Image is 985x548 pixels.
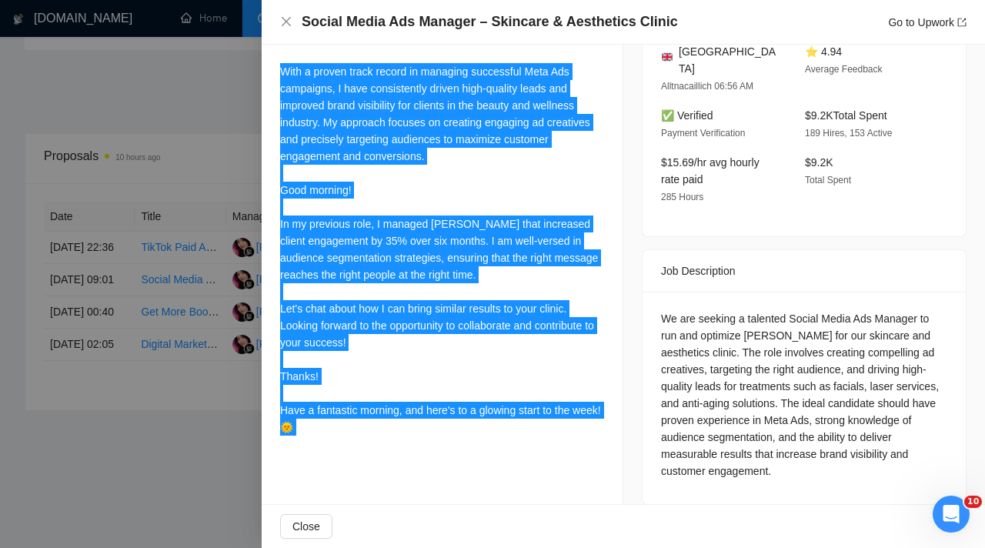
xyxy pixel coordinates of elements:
span: Close [292,518,320,535]
span: 189 Hires, 153 Active [805,128,892,139]
span: 285 Hours [661,192,703,202]
button: Close [280,15,292,28]
img: 🇬🇧 [662,52,673,62]
span: Payment Verification [661,128,745,139]
span: ✅ Verified [661,109,713,122]
div: With a proven track record in managing successful Meta Ads campaigns, I have consistently driven ... [280,63,604,436]
span: [GEOGRAPHIC_DATA] [679,43,780,77]
div: We are seeking a talented Social Media Ads Manager to run and optimize [PERSON_NAME] for our skin... [661,310,947,479]
span: 10 [964,496,982,508]
iframe: Intercom live chat [933,496,970,533]
span: $9.2K [805,156,833,169]
span: $15.69/hr avg hourly rate paid [661,156,760,185]
span: ⭐ 4.94 [805,45,842,58]
span: Total Spent [805,175,851,185]
span: Alltnacaillich 06:56 AM [661,81,753,92]
h4: Social Media Ads Manager – Skincare & Aesthetics Clinic [302,12,678,32]
span: close [280,15,292,28]
div: Job Description [661,250,947,292]
span: export [957,18,967,27]
span: Average Feedback [805,64,883,75]
span: $9.2K Total Spent [805,109,887,122]
button: Close [280,514,332,539]
a: Go to Upworkexport [888,16,967,28]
